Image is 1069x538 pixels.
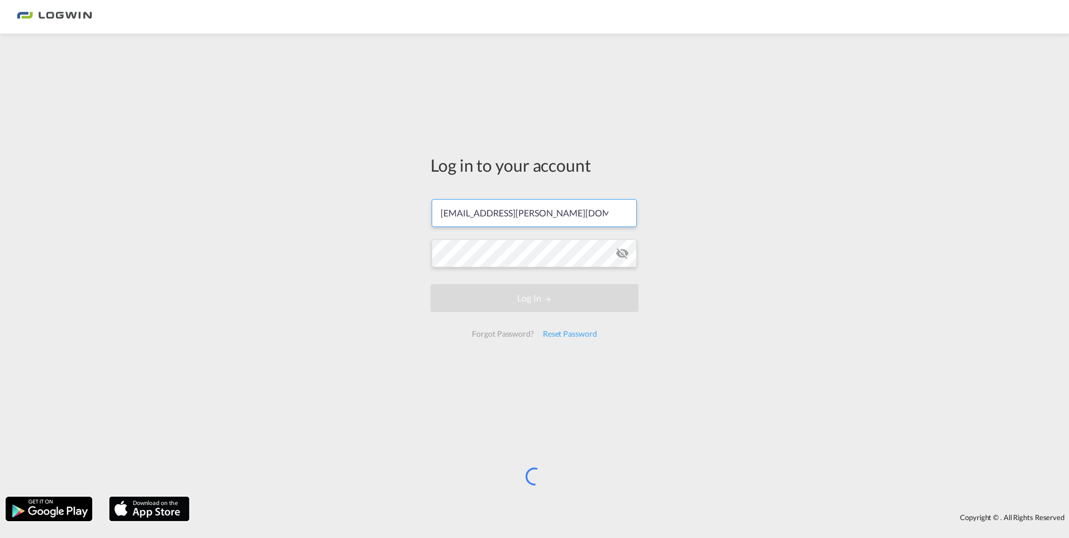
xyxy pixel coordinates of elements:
[467,324,538,344] div: Forgot Password?
[108,495,191,522] img: apple.png
[195,508,1069,527] div: Copyright © . All Rights Reserved
[431,284,638,312] button: LOGIN
[17,4,92,30] img: bc73a0e0d8c111efacd525e4c8ad7d32.png
[432,199,637,227] input: Enter email/phone number
[4,495,93,522] img: google.png
[616,247,629,260] md-icon: icon-eye-off
[431,153,638,177] div: Log in to your account
[538,324,602,344] div: Reset Password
